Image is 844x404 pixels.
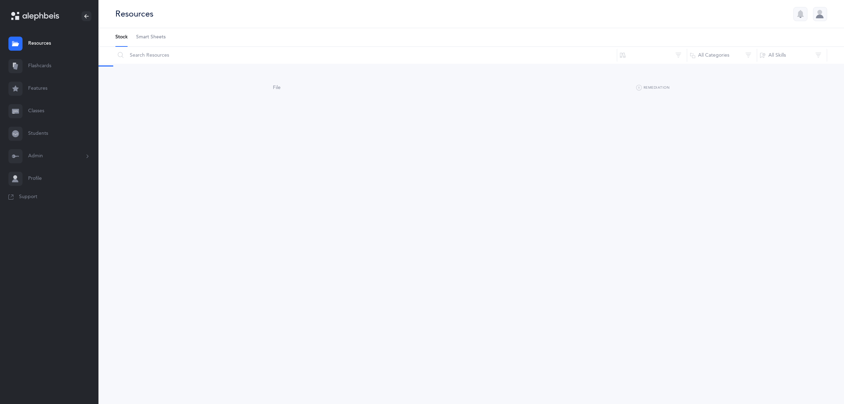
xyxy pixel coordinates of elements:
button: All Categories [687,47,757,64]
div: Resources [115,8,153,20]
span: Smart Sheets [136,34,166,41]
span: Support [19,194,37,201]
input: Search Resources [115,47,617,64]
button: All Skills [757,47,827,64]
span: File [273,85,281,90]
button: Remediation [636,84,670,92]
